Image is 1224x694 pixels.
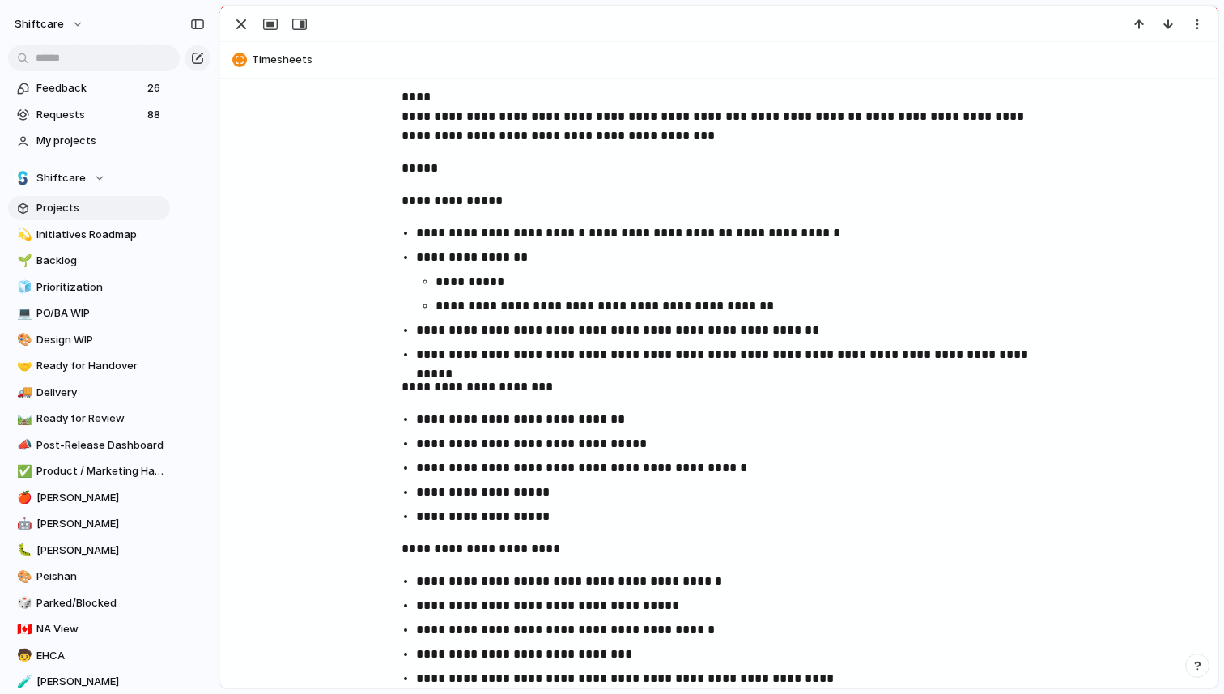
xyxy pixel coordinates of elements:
[8,223,170,247] a: 💫Initiatives Roadmap
[36,674,164,690] span: [PERSON_NAME]
[17,673,28,692] div: 🧪
[36,437,164,453] span: Post-Release Dashboard
[15,463,31,479] button: ✅
[17,620,28,639] div: 🇨🇦
[17,488,28,507] div: 🍎
[17,568,28,586] div: 🎨
[36,305,164,321] span: PO/BA WIP
[8,433,170,458] a: 📣Post-Release Dashboard
[15,332,31,348] button: 🎨
[8,670,170,694] a: 🧪[PERSON_NAME]
[8,166,170,190] button: Shiftcare
[36,568,164,585] span: Peishan
[36,279,164,296] span: Prioritization
[17,436,28,454] div: 📣
[15,253,31,269] button: 🌱
[36,80,142,96] span: Feedback
[17,225,28,244] div: 💫
[15,16,64,32] span: shiftcare
[15,543,31,559] button: 🐛
[17,594,28,612] div: 🎲
[17,330,28,349] div: 🎨
[15,437,31,453] button: 📣
[8,459,170,483] a: ✅Product / Marketing Handover
[15,411,31,427] button: 🛤️
[8,644,170,668] a: 🧒EHCA
[17,541,28,560] div: 🐛
[8,512,170,536] a: 🤖[PERSON_NAME]
[36,170,86,186] span: Shiftcare
[36,200,164,216] span: Projects
[17,357,28,376] div: 🤝
[8,249,170,273] a: 🌱Backlog
[8,301,170,326] div: 💻PO/BA WIP
[36,411,164,427] span: Ready for Review
[36,490,164,506] span: [PERSON_NAME]
[36,463,164,479] span: Product / Marketing Handover
[8,354,170,378] a: 🤝Ready for Handover
[17,304,28,323] div: 💻
[36,253,164,269] span: Backlog
[15,568,31,585] button: 🎨
[17,278,28,296] div: 🧊
[15,385,31,401] button: 🚚
[252,52,1210,68] span: Timesheets
[36,621,164,637] span: NA View
[36,543,164,559] span: [PERSON_NAME]
[36,648,164,664] span: EHCA
[15,305,31,321] button: 💻
[8,564,170,589] a: 🎨Peishan
[17,410,28,428] div: 🛤️
[17,462,28,481] div: ✅
[8,591,170,615] a: 🎲Parked/Blocked
[147,80,164,96] span: 26
[36,385,164,401] span: Delivery
[8,617,170,641] a: 🇨🇦NA View
[8,407,170,431] a: 🛤️Ready for Review
[36,107,142,123] span: Requests
[8,275,170,300] a: 🧊Prioritization
[15,490,31,506] button: 🍎
[36,516,164,532] span: [PERSON_NAME]
[17,252,28,270] div: 🌱
[8,103,170,127] a: Requests88
[15,358,31,374] button: 🤝
[36,595,164,611] span: Parked/Blocked
[8,539,170,563] a: 🐛[PERSON_NAME]
[8,196,170,220] a: Projects
[147,107,164,123] span: 88
[36,133,164,149] span: My projects
[17,515,28,534] div: 🤖
[36,227,164,243] span: Initiatives Roadmap
[15,621,31,637] button: 🇨🇦
[15,648,31,664] button: 🧒
[227,47,1210,73] button: Timesheets
[8,328,170,352] a: 🎨Design WIP
[15,279,31,296] button: 🧊
[8,129,170,153] a: My projects
[8,381,170,405] a: 🚚Delivery
[17,383,28,402] div: 🚚
[17,646,28,665] div: 🧒
[15,674,31,690] button: 🧪
[36,358,164,374] span: Ready for Handover
[7,11,92,37] button: shiftcare
[36,332,164,348] span: Design WIP
[8,486,170,510] a: 🍎[PERSON_NAME]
